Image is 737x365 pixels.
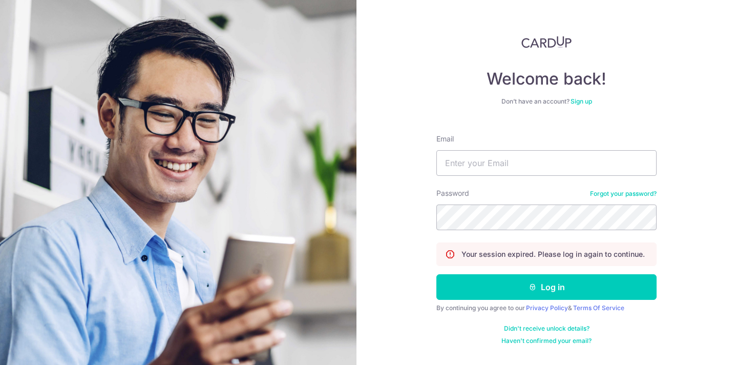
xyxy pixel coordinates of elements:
[436,69,657,89] h4: Welcome back!
[590,190,657,198] a: Forgot your password?
[504,325,589,333] a: Didn't receive unlock details?
[436,97,657,106] div: Don’t have an account?
[526,304,568,312] a: Privacy Policy
[436,274,657,300] button: Log in
[521,36,572,48] img: CardUp Logo
[501,337,592,345] a: Haven't confirmed your email?
[571,97,592,105] a: Sign up
[436,304,657,312] div: By continuing you agree to our &
[436,188,469,198] label: Password
[436,150,657,176] input: Enter your Email
[573,304,624,312] a: Terms Of Service
[461,249,645,259] p: Your session expired. Please log in again to continue.
[436,134,454,144] label: Email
